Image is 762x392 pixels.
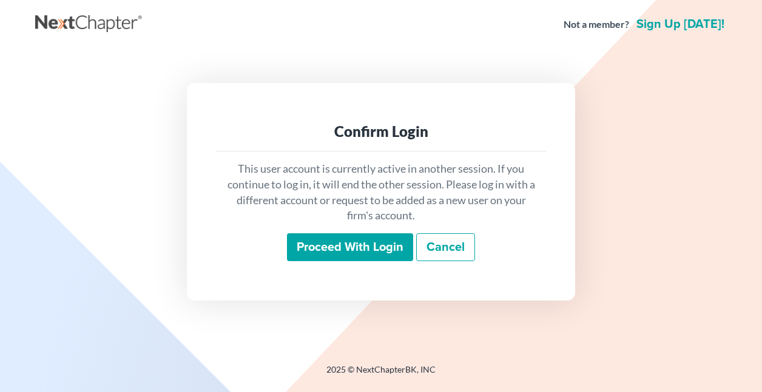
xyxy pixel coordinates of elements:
a: Sign up [DATE]! [634,18,727,30]
p: This user account is currently active in another session. If you continue to log in, it will end ... [226,161,536,224]
div: 2025 © NextChapterBK, INC [35,364,727,385]
div: Confirm Login [226,122,536,141]
strong: Not a member? [564,18,629,32]
a: Cancel [416,233,475,261]
input: Proceed with login [287,233,413,261]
